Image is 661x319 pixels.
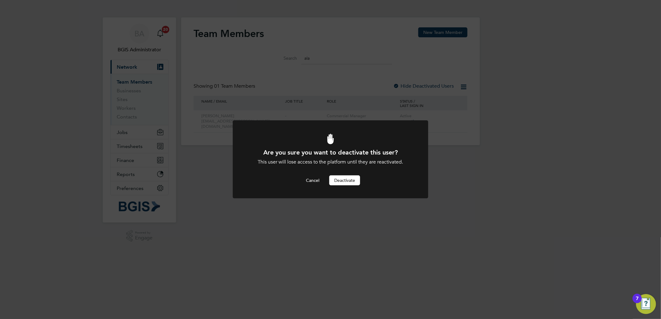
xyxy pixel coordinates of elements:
[301,175,324,185] button: Cancel
[250,148,411,156] h1: Are you sure you want to deactivate this user?
[329,175,360,185] button: Deactivate
[250,159,411,165] p: This user will lose access to the platform until they are reactivated.
[636,294,656,314] button: Open Resource Center, 7 new notifications
[636,298,639,307] div: 7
